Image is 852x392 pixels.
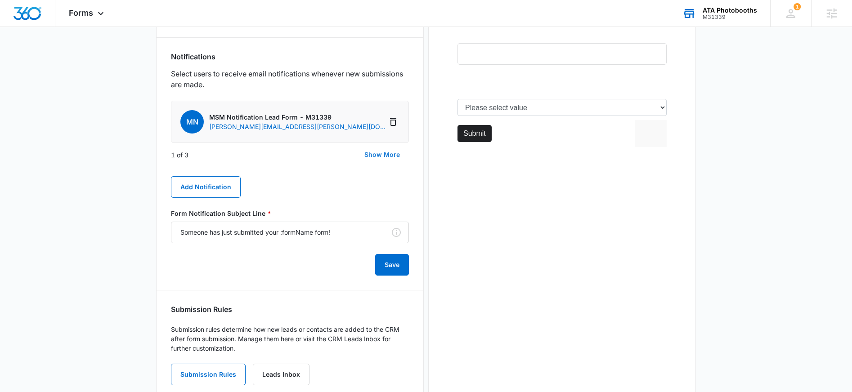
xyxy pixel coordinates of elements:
[9,165,58,176] label: Product Inquiry
[171,68,409,90] p: Select users to receive email notifications whenever new submissions are made.
[171,209,409,218] label: Form Notification Subject Line
[386,115,399,129] button: Delete Notification
[9,209,83,219] label: Manufacturing Request
[171,364,246,385] button: Submission Rules
[253,364,309,385] a: Leads Inbox
[69,8,93,18] span: Forms
[703,7,757,14] div: account name
[9,194,67,205] label: Bulk Order Pricing
[794,3,801,10] span: 1
[209,122,386,131] p: [PERSON_NAME][EMAIL_ADDRESS][PERSON_NAME][DOMAIN_NAME]
[9,180,66,191] label: Customer Service
[209,112,386,122] p: MSM Notification Lead Form - M31339
[178,329,293,356] iframe: reCAPTCHA
[794,3,801,10] div: notifications count
[375,254,409,276] button: Save
[171,325,409,353] p: Submission rules determine how new leads or contacts are added to the CRM after form submission. ...
[171,176,241,198] button: Add Notification
[180,110,204,134] span: MN
[171,305,232,314] h3: Submission Rules
[171,52,215,61] h3: Notifications
[355,144,409,165] button: Show More
[6,338,28,346] span: Submit
[703,14,757,20] div: account id
[171,150,188,160] p: 1 of 3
